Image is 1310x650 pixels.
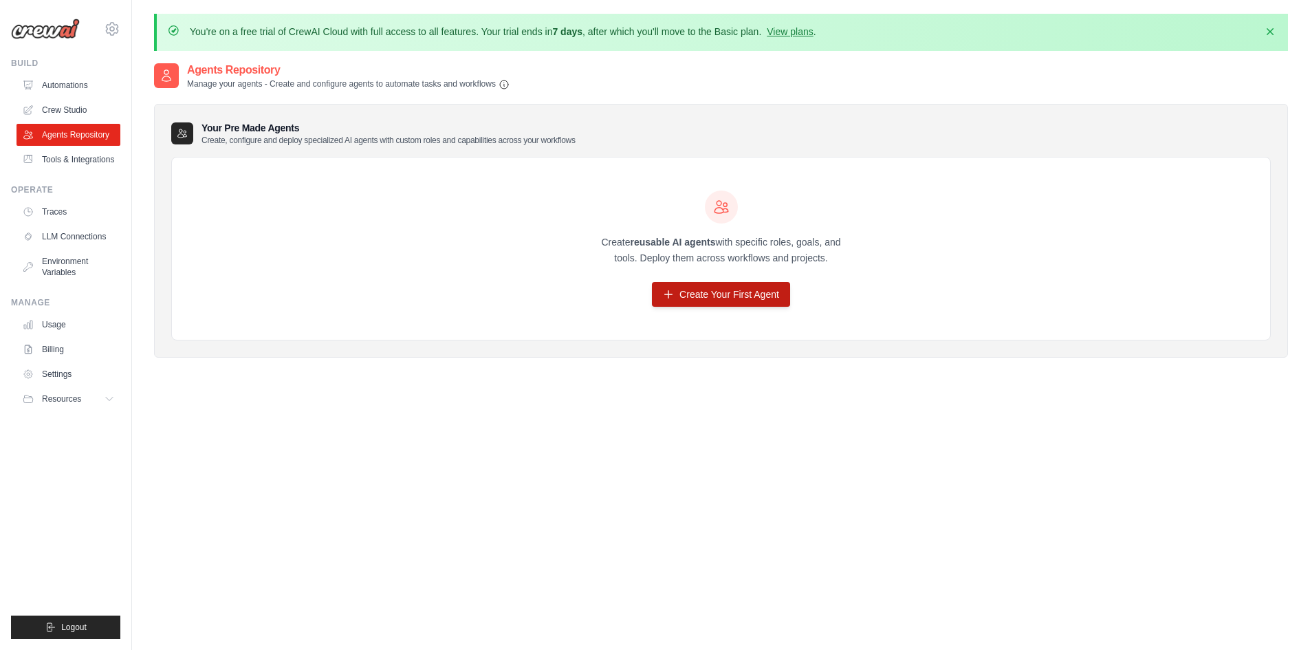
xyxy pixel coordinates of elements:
[17,388,120,410] button: Resources
[652,282,790,307] a: Create Your First Agent
[17,201,120,223] a: Traces
[17,99,120,121] a: Crew Studio
[552,26,582,37] strong: 7 days
[630,237,715,248] strong: reusable AI agents
[187,62,510,78] h2: Agents Repository
[201,135,576,146] p: Create, configure and deploy specialized AI agents with custom roles and capabilities across your...
[17,250,120,283] a: Environment Variables
[589,235,853,266] p: Create with specific roles, goals, and tools. Deploy them across workflows and projects.
[11,616,120,639] button: Logout
[17,363,120,385] a: Settings
[17,124,120,146] a: Agents Repository
[17,149,120,171] a: Tools & Integrations
[17,338,120,360] a: Billing
[61,622,87,633] span: Logout
[11,19,80,39] img: Logo
[11,297,120,308] div: Manage
[17,74,120,96] a: Automations
[11,58,120,69] div: Build
[17,226,120,248] a: LLM Connections
[767,26,813,37] a: View plans
[42,393,81,404] span: Resources
[190,25,816,39] p: You're on a free trial of CrewAI Cloud with full access to all features. Your trial ends in , aft...
[201,121,576,146] h3: Your Pre Made Agents
[17,314,120,336] a: Usage
[187,78,510,90] p: Manage your agents - Create and configure agents to automate tasks and workflows
[11,184,120,195] div: Operate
